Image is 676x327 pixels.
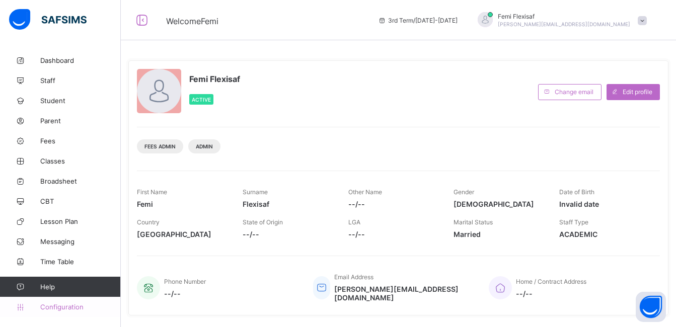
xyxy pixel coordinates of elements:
span: CBT [40,197,121,205]
span: Gender [454,188,474,196]
span: --/-- [516,289,586,298]
span: Messaging [40,237,121,246]
span: Parent [40,117,121,125]
span: Married [454,230,544,238]
span: Fees Admin [144,143,176,149]
span: Email Address [334,273,373,281]
span: Help [40,283,120,291]
span: --/-- [164,289,206,298]
span: --/-- [348,200,439,208]
span: State of Origin [243,218,283,226]
span: Active [192,97,211,103]
span: [PERSON_NAME][EMAIL_ADDRESS][DOMAIN_NAME] [498,21,630,27]
span: Student [40,97,121,105]
span: Broadsheet [40,177,121,185]
span: Phone Number [164,278,206,285]
button: Open asap [636,292,666,322]
span: Flexisaf [243,200,333,208]
span: Invalid date [559,200,650,208]
span: Date of Birth [559,188,594,196]
span: Dashboard [40,56,121,64]
span: --/-- [243,230,333,238]
span: Other Name [348,188,382,196]
span: Staff [40,76,121,85]
span: Home / Contract Address [516,278,586,285]
span: LGA [348,218,360,226]
span: First Name [137,188,167,196]
span: Classes [40,157,121,165]
span: Femi Flexisaf [498,13,630,20]
span: Surname [243,188,268,196]
span: Configuration [40,303,120,311]
span: Femi [137,200,228,208]
span: Country [137,218,160,226]
span: [DEMOGRAPHIC_DATA] [454,200,544,208]
div: FemiFlexisaf [468,12,652,29]
span: Staff Type [559,218,588,226]
span: Admin [196,143,213,149]
span: Lesson Plan [40,217,121,225]
span: Welcome Femi [166,16,218,26]
span: Change email [555,88,593,96]
span: Fees [40,137,121,145]
span: ACADEMIC [559,230,650,238]
span: session/term information [378,17,458,24]
span: Marital Status [454,218,493,226]
span: [GEOGRAPHIC_DATA] [137,230,228,238]
img: safsims [9,9,87,30]
span: Edit profile [623,88,652,96]
span: Femi Flexisaf [189,74,240,84]
span: --/-- [348,230,439,238]
span: [PERSON_NAME][EMAIL_ADDRESS][DOMAIN_NAME] [334,285,474,302]
span: Time Table [40,258,121,266]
